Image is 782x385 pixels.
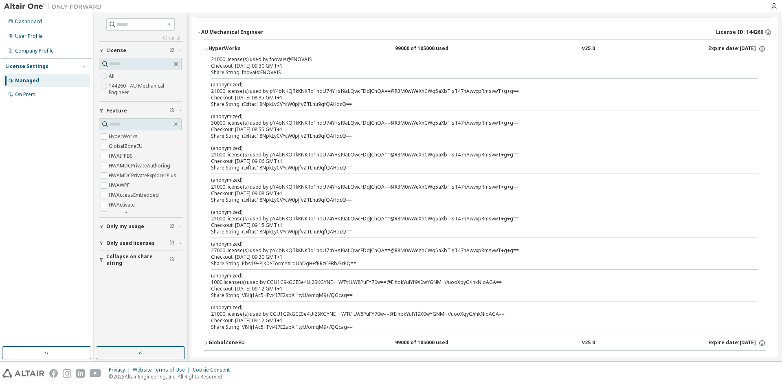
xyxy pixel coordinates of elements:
[211,272,739,279] p: (anonymized)
[109,180,131,190] label: HWAWPF
[582,45,595,53] div: v25.0
[395,339,468,347] div: 99000 of 105000 used
[109,367,133,373] div: Privacy
[211,190,739,197] div: Checkout: [DATE] 09:08 GMT+1
[582,339,595,347] div: v25.0
[15,77,39,84] div: Managed
[211,260,739,267] div: Share String: Pbs19+PjK0eTormYXrqUhDgH+fPRzCEBb/3rPQ==
[99,102,182,120] button: Feature
[211,56,739,63] div: 21000 license(s) used by fnovais@FNOVAIS
[169,240,174,246] span: Clear filter
[716,29,763,35] span: License ID: 144260
[211,286,739,292] div: Checkout: [DATE] 09:12 GMT+1
[209,351,766,369] button: HWAIFPBS0 of 2147483647 usedv25.0Expire date:[DATE]
[133,367,193,373] div: Website Terms of Use
[209,339,282,347] div: GlobalZoneEU
[99,218,182,235] button: Only my usage
[106,108,127,114] span: Feature
[211,69,739,76] div: Share String: fnovais:FNOVAIS
[201,29,264,35] div: AU Mechanical Engineer
[99,234,182,252] button: Only used licenses
[211,145,739,158] div: 21000 license(s) used by pY4bNKQTkKNKTo1hdU74Y+sI9aLQwcFDdJChQA==@R3M0wWeXhCWq5aXbTisT47hAwvxpRms...
[15,18,42,25] div: Dashboard
[204,40,766,58] button: HyperWorks99000 of 105000 usedv25.0Expire date:[DATE]
[109,171,178,180] label: HWAMDCPrivateExplorerPlus
[106,240,155,246] span: Only used licenses
[211,304,739,311] p: (anonymized)
[211,165,739,171] div: Share String: rIxftac18NpkLyCVYcW0pJfvZTLnu9qfQAHdcQ==
[109,141,144,151] label: GlobalZoneEU
[211,158,739,165] div: Checkout: [DATE] 09:06 GMT+1
[211,229,739,235] div: Share String: rIxftac18NpkLyCVYcW0pJfvZTLnu9qfQAHdcQ==
[109,71,116,81] label: All
[211,240,739,254] div: 27000 license(s) used by pY4bNKQTkKNKTo1hdU74Y+sI9aLQwcFDdJChQA==@R3M0wWeXhCWq5aXbTisT47hAwvxpRms...
[109,190,160,200] label: HWAccessEmbedded
[49,369,58,378] img: facebook.svg
[204,334,766,352] button: GlobalZoneEU99000 of 105000 usedv25.0Expire date:[DATE]
[99,42,182,59] button: License
[211,113,739,120] p: (anonymized)
[15,33,43,40] div: User Profile
[211,101,739,108] div: Share String: rIxftac18NpkLyCVYcW0pJfvZTLnu9qfQAHdcQ==
[211,209,739,216] p: (anonymized)
[211,272,739,286] div: 1000 license(s) used by CGU1C9kGCESe4Ui2SKGYNE++WTt1LW8PuFY70w==@EihbkYulYf9X0wYGNMH//uooXqyG/ihk...
[169,47,174,54] span: Clear filter
[209,45,282,53] div: HyperWorks
[211,176,739,190] div: 21000 license(s) used by pY4bNKQTkKNKTo1hdU74Y+sI9aLQwcFDdJChQA==@R3M0wWeXhCWq5aXbTisT47hAwvxpRms...
[395,356,468,363] div: 0 of 2147483647 used
[99,35,182,41] a: Clear all
[90,369,101,378] img: youtube.svg
[196,23,773,41] button: AU Mechanical EngineerLicense ID: 144260
[15,48,54,54] div: Company Profile
[211,292,739,299] div: Share String: V8Hj1Ac5HFvi4I7E2sbXl1tyU/omqM9+/QGcag==
[5,63,48,70] div: License Settings
[211,81,739,88] p: (anonymized)
[211,240,739,247] p: (anonymized)
[211,113,739,126] div: 30000 license(s) used by pY4bNKQTkKNKTo1hdU74Y+sI9aLQwcFDdJChQA==@R3M0wWeXhCWq5aXbTisT47hAwvxpRms...
[211,176,739,183] p: (anonymized)
[211,81,739,95] div: 21000 license(s) used by pY4bNKQTkKNKTo1hdU74Y+sI9aLQwcFDdJChQA==@R3M0wWeXhCWq5aXbTisT47hAwvxpRms...
[2,369,44,378] img: altair_logo.svg
[109,81,182,97] label: 144260 - AU Mechanical Engineer
[169,108,174,114] span: Clear filter
[109,132,139,141] label: HyperWorks
[99,251,182,269] button: Collapse on share string
[15,91,35,98] div: On Prem
[211,222,739,229] div: Checkout: [DATE] 09:15 GMT+1
[708,339,766,347] div: Expire date: [DATE]
[211,324,739,330] div: Share String: V8Hj1Ac5HFvi4I7E2sbXl1tyU/omqM9+/QGcag==
[582,356,595,363] div: v25.0
[63,369,71,378] img: instagram.svg
[106,223,144,230] span: Only my usage
[708,356,766,363] div: Expire date: [DATE]
[211,254,739,260] div: Checkout: [DATE] 09:30 GMT+1
[209,356,282,363] div: HWAIFPBS
[211,133,739,139] div: Share String: rIxftac18NpkLyCVYcW0pJfvZTLnu9qfQAHdcQ==
[211,317,739,324] div: Checkout: [DATE] 09:12 GMT+1
[211,95,739,101] div: Checkout: [DATE] 08:35 GMT+1
[211,126,739,133] div: Checkout: [DATE] 08:55 GMT+1
[109,200,136,210] label: HWActivate
[109,210,135,220] label: HWAcufwh
[106,47,126,54] span: License
[106,253,169,266] span: Collapse on share string
[211,145,739,152] p: (anonymized)
[4,2,106,11] img: Altair One
[395,45,468,53] div: 99000 of 105000 used
[211,304,739,317] div: 21000 license(s) used by CGU1C9kGCESe4Ui2SKGYNE++WTt1LW8PuFY70w==@EihbkYulYf9X0wYGNMH//uooXqyG/ih...
[169,223,174,230] span: Clear filter
[193,367,235,373] div: Cookie Consent
[211,197,739,203] div: Share String: rIxftac18NpkLyCVYcW0pJfvZTLnu9qfQAHdcQ==
[109,161,172,171] label: HWAMDCPrivateAuthoring
[169,257,174,263] span: Clear filter
[708,45,766,53] div: Expire date: [DATE]
[109,151,134,161] label: HWAIFPBS
[76,369,85,378] img: linkedin.svg
[211,63,739,69] div: Checkout: [DATE] 09:30 GMT+1
[211,209,739,222] div: 21000 license(s) used by pY4bNKQTkKNKTo1hdU74Y+sI9aLQwcFDdJChQA==@R3M0wWeXhCWq5aXbTisT47hAwvxpRms...
[109,373,235,380] p: © 2025 Altair Engineering, Inc. All Rights Reserved.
